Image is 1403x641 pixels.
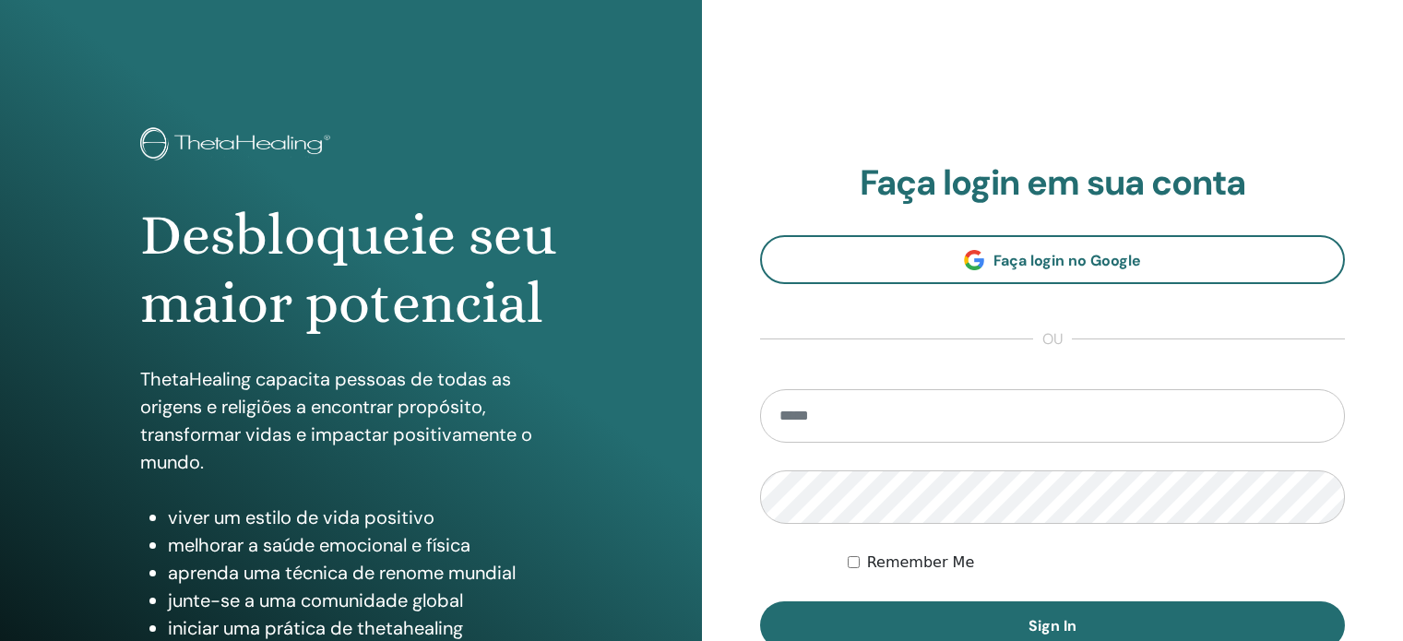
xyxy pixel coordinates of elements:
[848,552,1345,574] div: Keep me authenticated indefinitely or until I manually logout
[168,504,562,531] li: viver um estilo de vida positivo
[140,201,562,338] h1: Desbloqueie seu maior potencial
[760,162,1346,205] h2: Faça login em sua conta
[140,365,562,476] p: ThetaHealing capacita pessoas de todas as origens e religiões a encontrar propósito, transformar ...
[168,587,562,614] li: junte-se a uma comunidade global
[1033,328,1072,350] span: ou
[867,552,975,574] label: Remember Me
[1028,616,1076,635] span: Sign In
[760,235,1346,284] a: Faça login no Google
[993,251,1141,270] span: Faça login no Google
[168,531,562,559] li: melhorar a saúde emocional e física
[168,559,562,587] li: aprenda uma técnica de renome mundial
